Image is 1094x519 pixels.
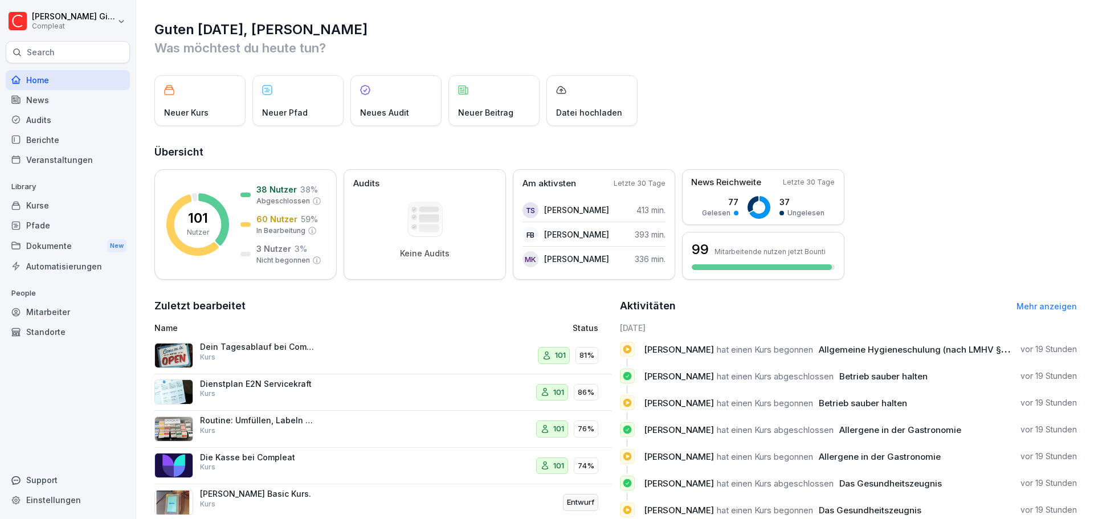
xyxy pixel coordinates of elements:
div: Support [6,470,130,490]
p: 413 min. [636,204,666,216]
p: Name [154,322,441,334]
span: [PERSON_NAME] [644,478,714,489]
h3: 99 [692,240,709,259]
a: Mitarbeiter [6,302,130,322]
p: [PERSON_NAME] [544,204,609,216]
p: 38 % [300,183,318,195]
p: Search [27,47,55,58]
div: FB [522,227,538,243]
p: vor 19 Stunden [1020,370,1077,382]
p: 81% [579,350,594,361]
p: Nutzer [187,227,209,238]
span: Betrieb sauber halten [819,398,907,408]
p: Die Kasse bei Compleat [200,452,314,463]
p: Compleat [32,22,115,30]
p: Gelesen [702,208,730,218]
span: [PERSON_NAME] [644,451,714,462]
a: Standorte [6,322,130,342]
p: Routine: Umfüllen, Labeln und MHD [200,415,314,426]
p: vor 19 Stunden [1020,344,1077,355]
span: [PERSON_NAME] [644,505,714,516]
p: 101 [188,211,208,225]
p: In Bearbeitung [256,226,305,236]
p: Audits [353,177,379,190]
p: Entwurf [567,497,594,508]
a: Home [6,70,130,90]
p: News Reichweite [691,176,761,189]
p: vor 19 Stunden [1020,504,1077,516]
a: Dein Tagesablauf bei CompleatKurs10181% [154,337,612,374]
p: 101 [553,460,564,472]
p: Kurs [200,389,215,399]
p: Neuer Beitrag [458,107,513,118]
p: Abgeschlossen [256,196,310,206]
span: hat einen Kurs begonnen [717,398,813,408]
p: Neues Audit [360,107,409,118]
div: Automatisierungen [6,256,130,276]
p: Library [6,178,130,196]
span: hat einen Kurs begonnen [717,505,813,516]
a: Kurse [6,195,130,215]
p: Ungelesen [787,208,824,218]
h2: Übersicht [154,144,1077,160]
img: nj1ewjdxchfvx9f9t5770ggh.png [154,490,193,515]
p: 101 [555,350,566,361]
p: Kurs [200,462,215,472]
a: Veranstaltungen [6,150,130,170]
a: Routine: Umfüllen, Labeln und MHDKurs10176% [154,411,612,448]
img: qu04opt44hp4dn7aiunb7euw.png [154,416,193,442]
a: Pfade [6,215,130,235]
p: Neuer Pfad [262,107,308,118]
p: Letzte 30 Tage [614,178,666,189]
h2: Zuletzt bearbeitet [154,298,612,314]
div: Dokumente [6,235,130,256]
span: Das Gesundheitszeugnis [819,505,921,516]
p: Datei hochladen [556,107,622,118]
a: Einstellungen [6,490,130,510]
p: Was möchtest du heute tun? [154,39,1077,57]
p: 336 min. [635,253,666,265]
a: Audits [6,110,130,130]
a: Berichte [6,130,130,150]
p: [PERSON_NAME] Gimpel [32,12,115,22]
a: Die Kasse bei CompleatKurs10174% [154,448,612,485]
a: News [6,90,130,110]
p: 3 Nutzer [256,243,291,255]
div: New [107,239,126,252]
span: hat einen Kurs abgeschlossen [717,424,834,435]
p: Dienstplan E2N Servicekraft [200,379,314,389]
h6: [DATE] [620,322,1077,334]
p: 74% [578,460,594,472]
span: Betrieb sauber halten [839,371,928,382]
span: Allgemeine Hygieneschulung (nach LMHV §4) [819,344,1010,355]
span: [PERSON_NAME] [644,371,714,382]
p: Keine Audits [400,248,450,259]
div: TS [522,202,538,218]
img: lex61wutjp9eu7p83jqhsxd1.png [154,453,193,478]
span: hat einen Kurs begonnen [717,451,813,462]
span: Das Gesundheitszeugnis [839,478,942,489]
a: Dienstplan E2N ServicekraftKurs10186% [154,374,612,411]
p: vor 19 Stunden [1020,397,1077,408]
a: DokumenteNew [6,235,130,256]
p: 3 % [295,243,307,255]
p: Dein Tagesablauf bei Compleat [200,342,314,352]
p: Kurs [200,426,215,436]
p: 86% [578,387,594,398]
p: 38 Nutzer [256,183,297,195]
p: Status [573,322,598,334]
span: hat einen Kurs begonnen [717,344,813,355]
h1: Guten [DATE], [PERSON_NAME] [154,21,1077,39]
span: [PERSON_NAME] [644,424,714,435]
p: Kurs [200,499,215,509]
p: Nicht begonnen [256,255,310,265]
img: nrxk8kmss4rwik3sw7f6iset.png [154,343,193,368]
p: vor 19 Stunden [1020,477,1077,489]
p: 393 min. [635,228,666,240]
